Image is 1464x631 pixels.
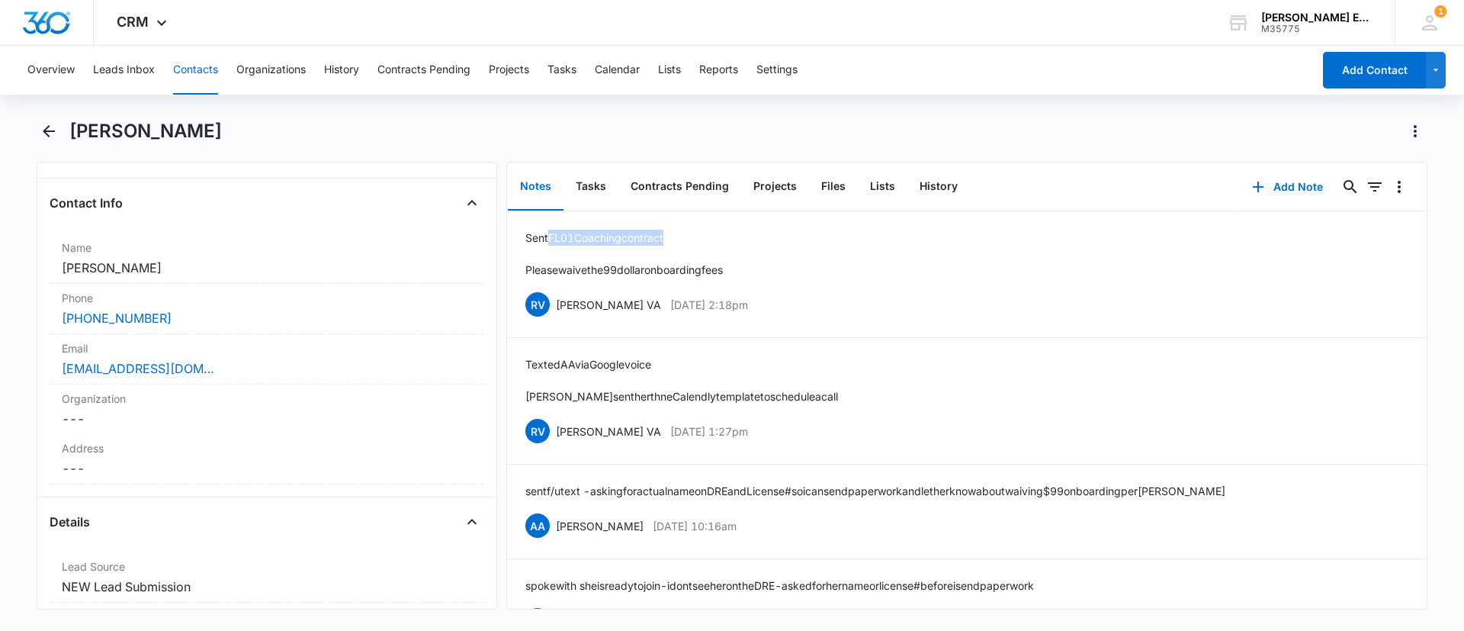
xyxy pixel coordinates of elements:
button: Contacts [173,46,218,95]
span: RV [525,419,550,443]
button: Contracts Pending [618,163,741,211]
label: Lead Source [62,559,472,575]
div: notifications count [1434,5,1446,18]
button: Close [460,510,484,534]
a: [PHONE_NUMBER] [62,309,172,327]
label: Address [62,440,472,456]
button: Lists [858,163,907,211]
p: Texted AA via Google voice [525,356,838,372]
p: [DATE] 2:18pm [670,297,748,313]
dd: --- [62,410,472,428]
p: [DATE] 1:27pm [670,423,748,439]
p: Sent FL 01 Coaching contract [525,230,723,246]
a: [EMAIL_ADDRESS][DOMAIN_NAME] [62,359,214,378]
button: Actions [1403,119,1427,143]
dd: --- [62,459,472,478]
label: Phone [62,290,472,306]
span: AA [525,513,550,538]
p: [PERSON_NAME] sent her thne Calendly template to schedule a call [525,388,838,404]
button: Overview [27,46,75,95]
button: Add Contact [1323,52,1426,89]
button: Close [460,191,484,215]
button: Organizations [236,46,306,95]
div: Email[EMAIL_ADDRESS][DOMAIN_NAME] [50,334,484,385]
dd: NEW Lead Submission [62,578,472,596]
label: Name [62,240,472,256]
h1: [PERSON_NAME] [69,120,222,143]
button: Tasks [563,163,618,211]
p: [PERSON_NAME] VA [556,297,661,313]
button: History [324,46,359,95]
dd: [PERSON_NAME] [62,259,472,277]
p: sent f/u text - asking for actual name on DRE and License # so i can send paperwork and let her k... [525,483,1225,499]
p: Please waive the 99 dollar onboarding fees [525,262,723,278]
div: Lead SourceNEW Lead Submission [50,552,484,603]
button: Overflow Menu [1387,175,1411,199]
p: spoke with she isready to join - i dont see her on the DRE - asked for her name or license # befo... [525,578,1034,594]
button: Lists [658,46,681,95]
span: RV [525,292,550,317]
button: Calendar [595,46,640,95]
button: Contracts Pending [377,46,470,95]
span: 1 [1434,5,1446,18]
button: History [907,163,970,211]
button: Leads Inbox [93,46,155,95]
div: Address--- [50,434,484,485]
button: Add Note [1237,169,1338,205]
button: Projects [489,46,529,95]
button: Tasks [547,46,576,95]
div: account name [1261,11,1372,24]
div: Organization--- [50,385,484,434]
p: [PERSON_NAME] [556,518,644,534]
button: Filters [1363,175,1387,199]
button: Search... [1338,175,1363,199]
span: CRM [117,14,149,30]
button: Notes [508,163,563,211]
p: [PERSON_NAME] VA [556,423,661,439]
button: Back [37,119,60,143]
button: Settings [756,46,798,95]
button: Projects [741,163,809,211]
label: Email [62,340,472,356]
p: [DATE] 10:16am [653,518,737,534]
h4: Details [50,513,90,531]
button: Reports [699,46,738,95]
div: Phone[PHONE_NUMBER] [50,284,484,334]
div: account id [1261,24,1372,34]
button: Files [809,163,858,211]
h4: Contact Info [50,194,123,212]
label: Organization [62,391,472,407]
div: Name[PERSON_NAME] [50,233,484,284]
